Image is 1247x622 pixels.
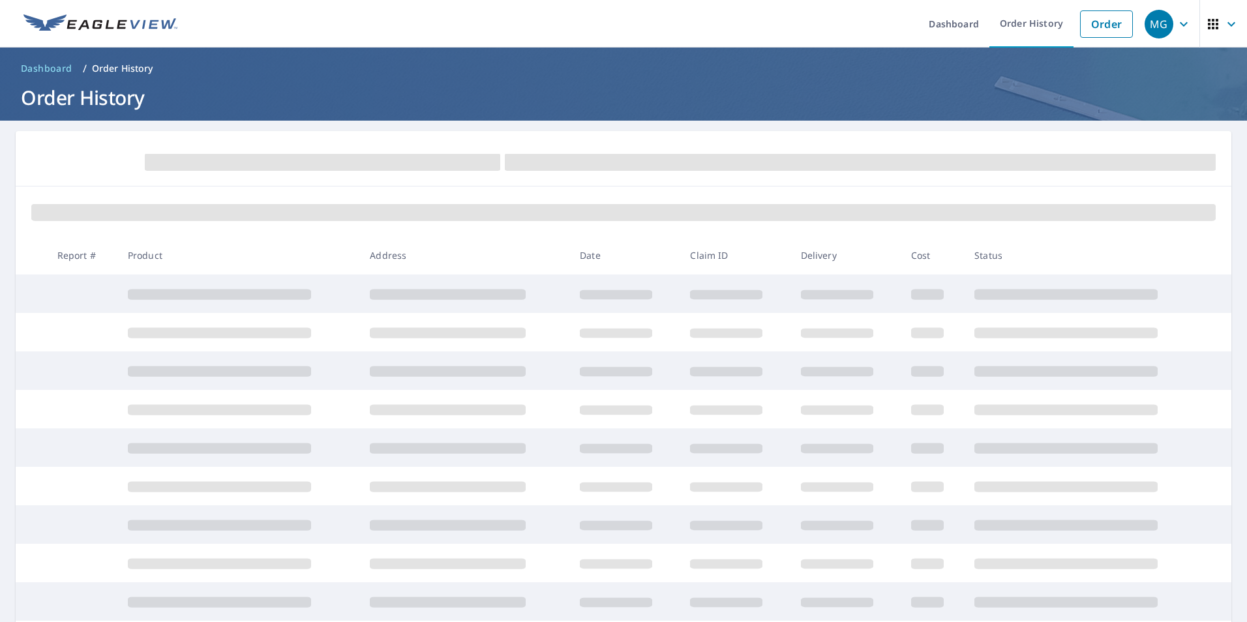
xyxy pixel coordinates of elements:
th: Address [359,236,569,274]
th: Delivery [790,236,901,274]
div: MG [1145,10,1173,38]
th: Cost [901,236,964,274]
th: Date [569,236,680,274]
li: / [83,61,87,76]
th: Claim ID [680,236,790,274]
th: Product [117,236,360,274]
th: Status [964,236,1207,274]
th: Report # [47,236,117,274]
img: EV Logo [23,14,177,34]
span: Dashboard [21,62,72,75]
a: Dashboard [16,58,78,79]
a: Order [1080,10,1133,38]
nav: breadcrumb [16,58,1231,79]
p: Order History [92,62,153,75]
h1: Order History [16,84,1231,111]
